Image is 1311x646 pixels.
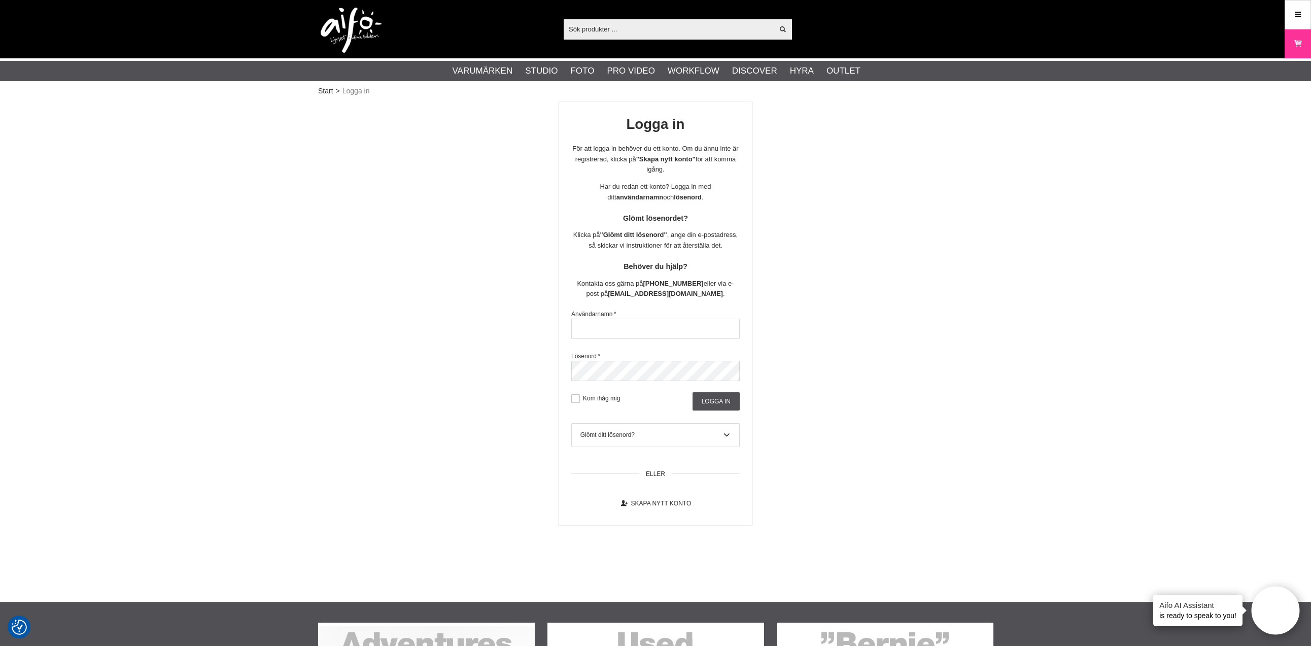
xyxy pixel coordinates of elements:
[600,231,667,239] strong: "Glömt ditt lösenord"
[616,193,663,201] strong: användarnamn
[643,280,703,287] strong: [PHONE_NUMBER]
[571,115,740,134] h1: Logga in
[611,494,701,513] a: Skapa nytt konto
[636,155,696,163] strong: "Skapa nytt konto"
[571,182,740,203] p: Har du redan ett konto? Logga in med ditt och .
[668,64,719,78] a: Workflow
[732,64,777,78] a: Discover
[674,193,702,201] strong: lösenord
[453,64,513,78] a: Varumärken
[623,214,688,222] strong: Glömt lösenordet?
[646,469,665,479] span: ELLER
[790,64,814,78] a: Hyra
[571,279,740,300] p: Kontakta oss gärna på eller via e-post på .
[608,290,723,297] strong: [EMAIL_ADDRESS][DOMAIN_NAME]
[570,64,594,78] a: Foto
[336,86,340,96] span: >
[321,8,382,53] img: logo.png
[607,64,654,78] a: Pro Video
[1153,595,1243,626] div: is ready to speak to you!
[624,262,687,270] strong: Behöver du hjälp?
[12,618,27,636] button: Samtyckesinställningar
[571,353,600,360] label: Lösenord
[571,311,616,318] label: Användarnamn
[318,86,333,96] a: Start
[571,230,740,251] p: Klicka på , ange din e-postadress, så skickar vi instruktioner för att återställa det.
[693,392,740,411] input: Logga in
[580,430,731,439] div: Glömt ditt lösenord?
[580,395,620,402] label: Kom ihåg mig
[571,144,740,175] p: För att logga in behöver du ett konto. Om du ännu inte är registrerad, klicka på för att komma ig...
[564,21,773,37] input: Sök produkter ...
[525,64,558,78] a: Studio
[342,86,370,96] span: Logga in
[826,64,860,78] a: Outlet
[12,620,27,635] img: Revisit consent button
[1159,600,1236,610] h4: Aifo AI Assistant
